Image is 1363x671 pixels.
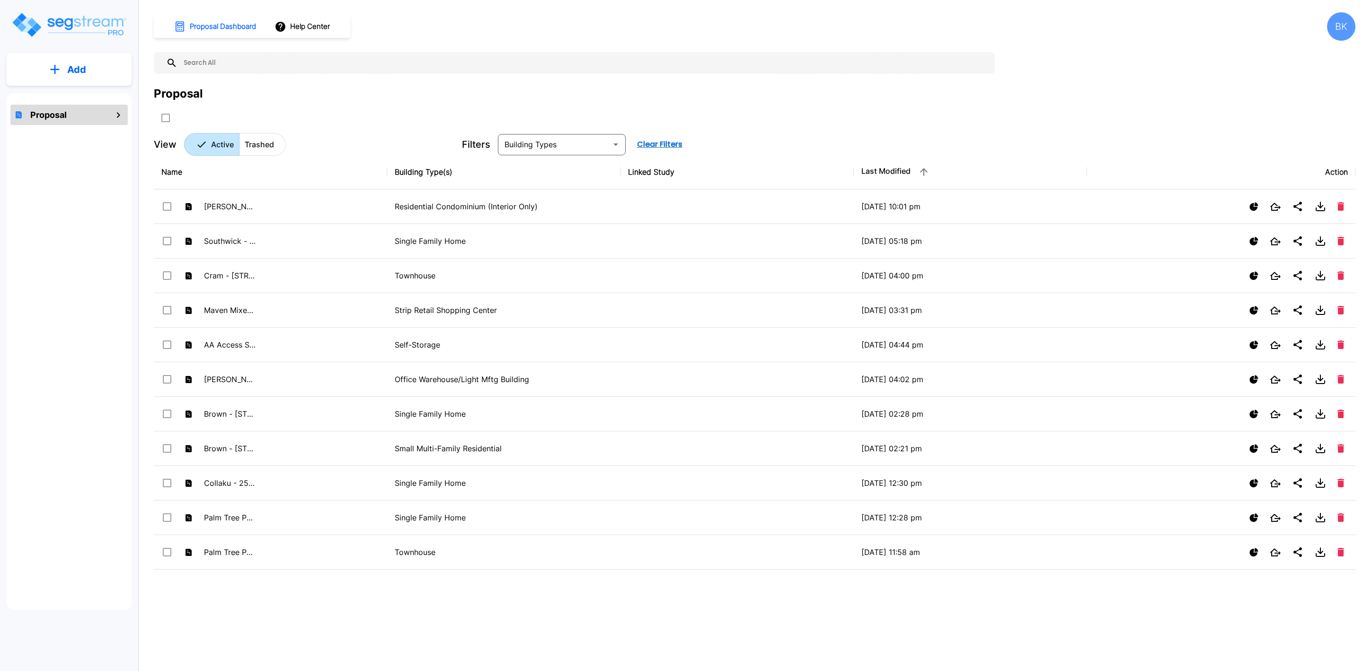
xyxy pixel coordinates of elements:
img: Logo [11,11,127,38]
p: Add [67,63,86,77]
button: Share [1288,335,1307,354]
th: Building Type(s) [387,155,620,189]
button: Open New Tab [1266,406,1284,422]
button: Open New Tab [1266,510,1284,526]
th: Linked Study [620,155,854,189]
button: Share [1288,404,1307,423]
button: Open New Tab [1266,268,1284,284]
button: Share [1288,232,1307,251]
button: Download [1311,474,1330,492]
button: Open New Tab [1266,545,1284,560]
input: Building Types [501,138,607,151]
div: BK [1327,12,1355,41]
button: Show Proposal Tiers [1246,440,1262,457]
p: Filters [462,137,490,152]
button: Share [1288,508,1307,527]
button: Share [1288,266,1307,285]
input: Search All [177,52,990,74]
p: Strip Retail Shopping Center [395,304,613,316]
button: Show Proposal Tiers [1246,371,1262,388]
button: Download [1311,370,1330,389]
button: Open New Tab [1266,303,1284,318]
th: Last Modified [854,155,1087,189]
p: Office Warehouse/Light Mftg Building [395,374,613,385]
button: Proposal Dashboard [170,17,261,36]
p: [DATE] 04:02 pm [861,374,1080,385]
button: Trashed [239,133,286,156]
p: Palm Tree Partners LLC - [STREET_ADDRESS] [204,512,256,523]
button: Delete [1334,268,1348,284]
p: Single Family Home [395,512,613,523]
button: Show Proposal Tiers [1246,233,1262,250]
button: Open New Tab [1266,233,1284,249]
button: Show Proposal Tiers [1246,198,1262,215]
p: Small Multi-Family Residential [395,443,613,454]
button: Delete [1334,371,1348,387]
p: [PERSON_NAME] Investments LLC - [STREET_ADDRESS] [204,374,256,385]
div: Proposal [154,85,203,102]
th: Action [1087,155,1355,189]
button: Open New Tab [1266,337,1284,353]
p: [DATE] 12:28 pm [861,512,1080,523]
button: Open New Tab [1266,372,1284,387]
button: Share [1288,301,1307,320]
div: Name [161,166,380,178]
p: Self-Storage [395,339,613,350]
p: Brown - [STREET_ADDRESS][PERSON_NAME] [204,443,256,454]
p: Southwick - [STREET_ADDRESS][PERSON_NAME] [204,235,256,247]
button: Delete [1334,302,1348,318]
div: Platform [184,133,286,156]
button: Show Proposal Tiers [1246,302,1262,319]
button: Download [1311,508,1330,527]
button: Delete [1334,440,1348,456]
p: [DATE] 04:44 pm [861,339,1080,350]
p: Cram - [STREET_ADDRESS] [204,270,256,281]
button: Delete [1334,475,1348,491]
button: Download [1311,439,1330,458]
p: Single Family Home [395,408,613,420]
button: Help Center [273,18,334,36]
button: Show Proposal Tiers [1246,337,1262,353]
button: Delete [1334,233,1348,249]
button: Show Proposal Tiers [1246,510,1262,526]
button: Download [1311,197,1330,216]
button: Share [1288,370,1307,389]
button: Show Proposal Tiers [1246,268,1262,284]
button: Show Proposal Tiers [1246,544,1262,561]
p: Collaku - 25072 Gazelle Ct. [204,477,256,489]
button: Share [1288,474,1307,492]
button: Show Proposal Tiers [1246,406,1262,422]
button: Show Proposal Tiers [1246,475,1262,492]
p: Single Family Home [395,477,613,489]
button: Share [1288,439,1307,458]
p: [DATE] 02:21 pm [861,443,1080,454]
button: Clear Filters [633,135,686,154]
p: AA Access Storage Clearfield Partners LLC - 375 W 1700 S [204,339,256,350]
p: Residential Condominium (Interior Only) [395,201,613,212]
button: Active [184,133,239,156]
button: Download [1311,266,1330,285]
p: [DATE] 03:31 pm [861,304,1080,316]
button: Share [1288,197,1307,216]
button: Open [609,138,622,151]
button: Delete [1334,510,1348,526]
button: Delete [1334,406,1348,422]
p: Brown - [STREET_ADDRESS] [204,408,256,420]
h1: Proposal Dashboard [190,21,256,32]
button: Delete [1334,337,1348,353]
h1: Proposal [30,108,67,121]
p: Palm Tree Partners LLC - [STREET_ADDRESS] [204,546,256,558]
p: [PERSON_NAME] 2025 STR BD Studio [204,201,256,212]
button: Download [1311,404,1330,423]
button: Share [1288,543,1307,562]
p: Single Family Home [395,235,613,247]
button: SelectAll [156,108,175,127]
p: Townhouse [395,546,613,558]
p: [DATE] 10:01 pm [861,201,1080,212]
p: Townhouse [395,270,613,281]
button: Open New Tab [1266,475,1284,491]
button: Download [1311,543,1330,562]
button: Add [7,56,132,83]
p: [DATE] 04:00 pm [861,270,1080,281]
button: Download [1311,232,1330,251]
